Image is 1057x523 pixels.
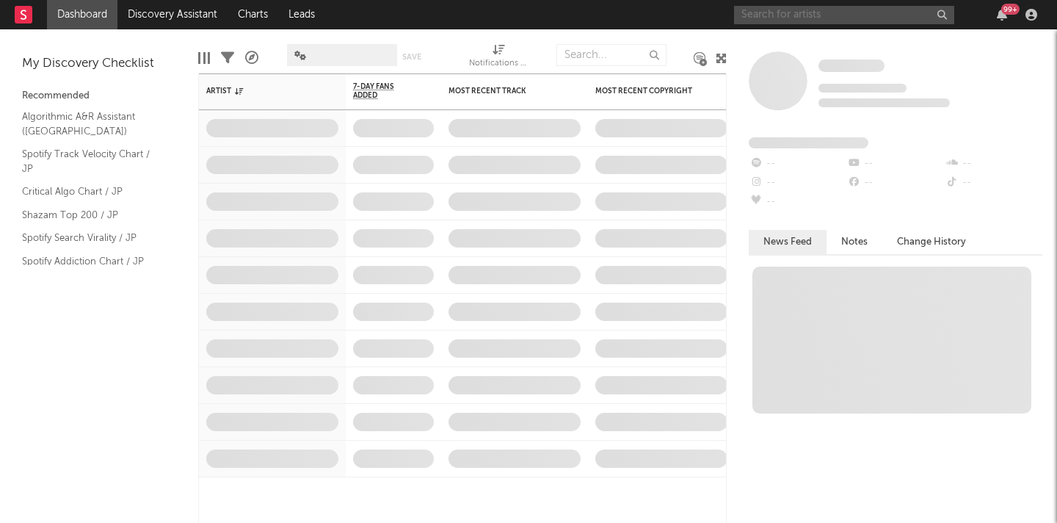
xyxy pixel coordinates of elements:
[749,154,846,173] div: --
[997,9,1007,21] button: 99+
[448,87,559,95] div: Most Recent Track
[469,55,528,73] div: Notifications (Artist)
[945,173,1042,192] div: --
[206,87,316,95] div: Artist
[221,37,234,79] div: Filters
[749,137,868,148] span: Fans Added by Platform
[846,173,944,192] div: --
[846,154,944,173] div: --
[245,37,258,79] div: A&R Pipeline
[882,230,981,254] button: Change History
[734,6,954,24] input: Search for artists
[22,253,161,270] a: Spotify Addiction Chart / JP
[818,59,885,73] a: Some Artist
[818,98,950,107] span: 0 fans last week
[353,82,412,100] span: 7-Day Fans Added
[22,109,161,139] a: Algorithmic A&R Assistant ([GEOGRAPHIC_DATA])
[22,230,161,246] a: Spotify Search Virality / JP
[945,154,1042,173] div: --
[198,37,210,79] div: Edit Columns
[469,37,528,79] div: Notifications (Artist)
[22,207,161,223] a: Shazam Top 200 / JP
[1001,4,1020,15] div: 99 +
[749,230,827,254] button: News Feed
[22,87,176,105] div: Recommended
[402,53,421,61] button: Save
[818,59,885,72] span: Some Artist
[749,173,846,192] div: --
[818,84,907,93] span: Tracking Since: [DATE]
[827,230,882,254] button: Notes
[22,184,161,200] a: Critical Algo Chart / JP
[22,55,176,73] div: My Discovery Checklist
[595,87,705,95] div: Most Recent Copyright
[22,146,161,176] a: Spotify Track Velocity Chart / JP
[556,44,666,66] input: Search...
[749,192,846,212] div: --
